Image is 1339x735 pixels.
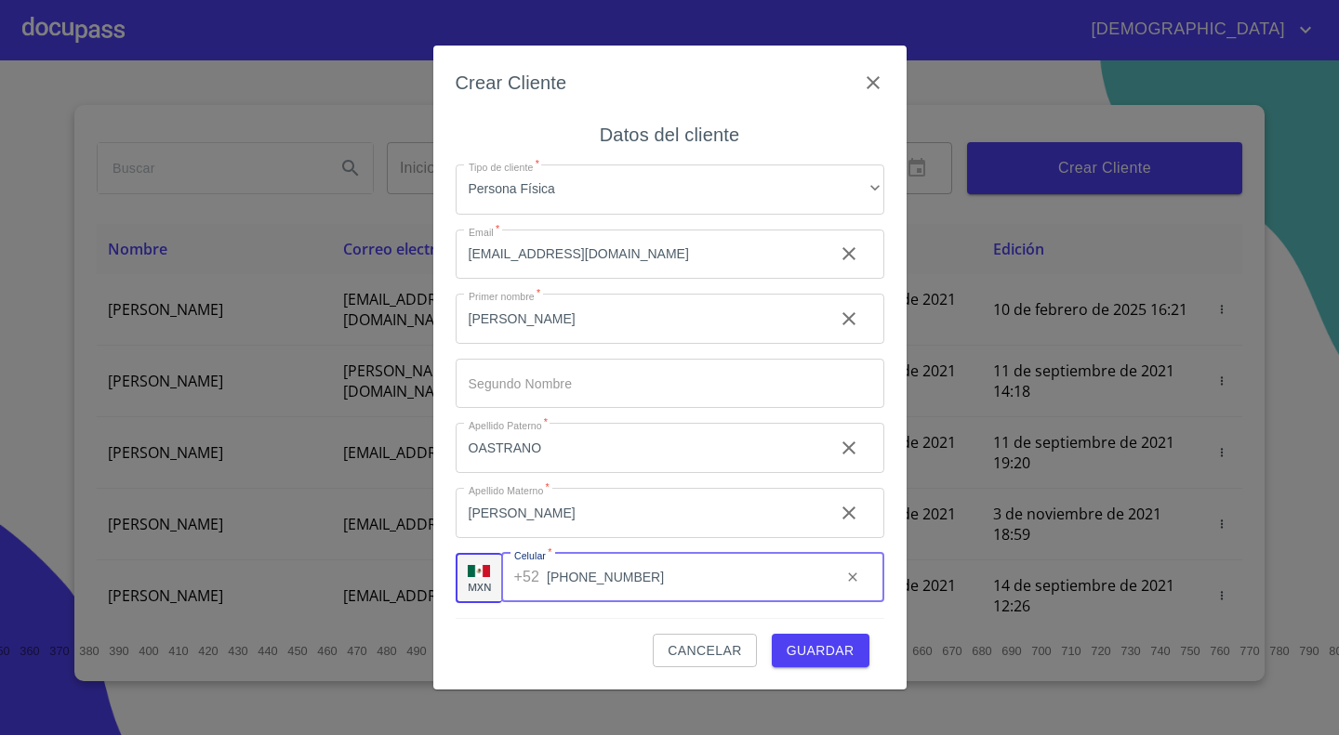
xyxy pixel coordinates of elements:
h6: Crear Cliente [456,68,567,98]
button: clear input [827,491,871,535]
h6: Datos del cliente [600,120,739,150]
div: Persona Física [456,164,884,215]
span: Guardar [787,639,855,663]
button: Cancelar [653,634,756,668]
p: MXN [468,580,492,594]
p: +52 [514,566,540,588]
button: Guardar [772,634,869,668]
button: clear input [827,426,871,470]
button: clear input [827,296,871,341]
span: Cancelar [668,639,741,663]
img: R93DlvwvvjP9fbrDwZeCRYBHk45OWMq+AAOlFVsxT89f82nwPLnD58IP7+ANJEaWYhP0Tx8kkA0WlQMPQsAAgwAOmBj20AXj6... [468,565,490,578]
button: clear input [834,558,871,596]
button: clear input [827,231,871,276]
